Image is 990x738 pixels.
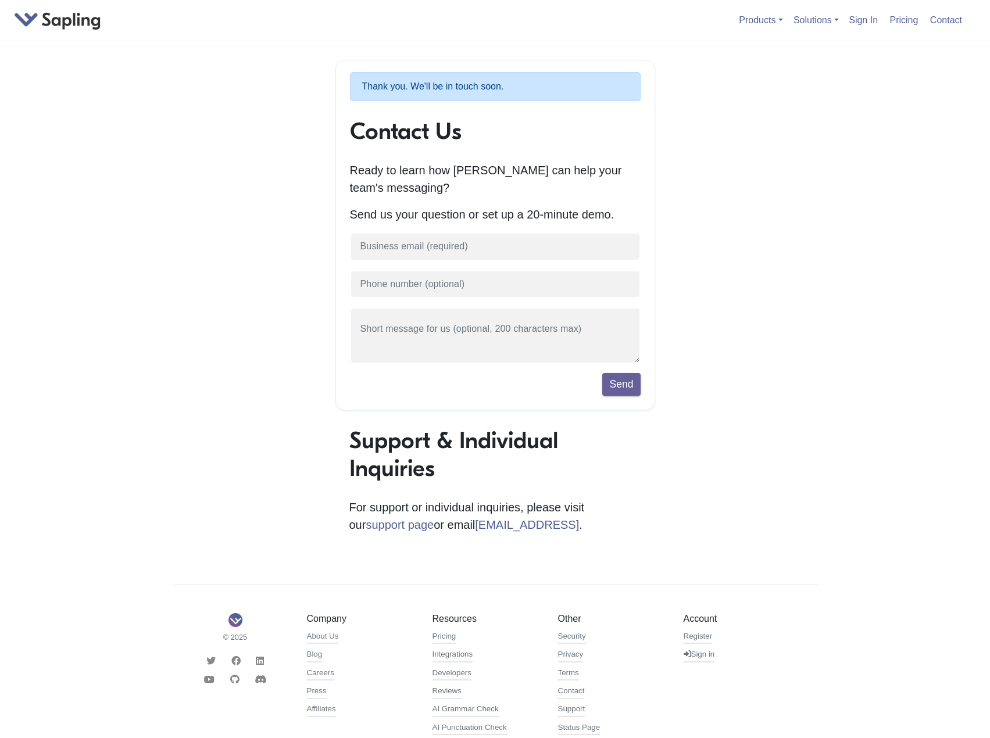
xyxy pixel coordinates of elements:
[558,667,579,681] a: Terms
[350,117,641,145] h1: Contact Us
[256,656,264,665] i: LinkedIn
[558,613,666,624] h5: Other
[206,656,216,665] i: Twitter
[475,518,579,531] a: [EMAIL_ADDRESS]
[255,675,266,684] i: Discord
[433,685,462,699] a: Reviews
[204,675,215,684] i: Youtube
[181,632,290,643] small: © 2025
[307,703,336,717] a: Affiliates
[307,649,323,662] a: Blog
[433,667,471,681] a: Developers
[307,613,415,624] h5: Company
[558,722,601,736] a: Status Page
[231,656,241,665] i: Facebook
[885,10,923,30] a: Pricing
[794,15,839,25] a: Solutions
[307,685,327,699] a: Press
[684,630,713,644] a: Register
[433,703,499,717] a: AI Grammar Check
[350,72,641,101] p: Thank you. We'll be in touch soon.
[349,499,641,533] p: For support or individual inquiries, please visit our or email .
[230,675,240,684] i: Github
[925,10,967,30] a: Contact
[350,232,641,261] input: Business email (required)
[433,613,541,624] h5: Resources
[307,630,339,644] a: About Us
[558,703,585,717] a: Support
[433,630,456,644] a: Pricing
[433,722,507,736] a: AI Punctuation Check
[602,373,640,395] button: Send
[844,10,882,30] a: Sign In
[350,162,641,196] p: Ready to learn how [PERSON_NAME] can help your team's messaging?
[558,630,586,644] a: Security
[684,649,715,662] a: Sign in
[433,649,473,662] a: Integrations
[307,667,334,681] a: Careers
[366,518,434,531] a: support page
[684,613,792,624] h5: Account
[228,613,242,627] img: Sapling Logo
[739,15,782,25] a: Products
[558,685,585,699] a: Contact
[558,649,584,662] a: Privacy
[350,206,641,223] p: Send us your question or set up a 20-minute demo.
[350,270,641,299] input: Phone number (optional)
[349,427,641,482] h1: Support & Individual Inquiries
